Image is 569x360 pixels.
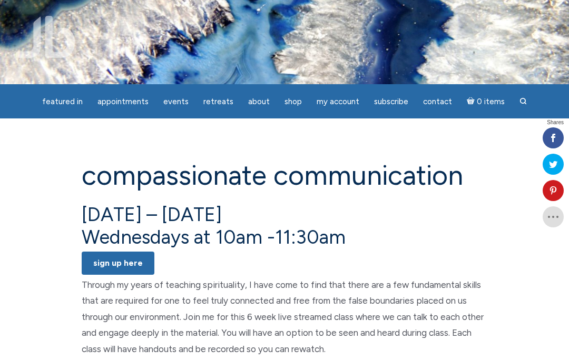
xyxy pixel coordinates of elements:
[91,92,155,112] a: Appointments
[82,161,487,191] h1: Compassionate Communication
[477,98,505,106] span: 0 items
[248,97,270,106] span: About
[368,92,415,112] a: Subscribe
[278,92,308,112] a: Shop
[97,97,149,106] span: Appointments
[42,97,83,106] span: featured in
[467,97,477,106] i: Cart
[310,92,366,112] a: My Account
[242,92,276,112] a: About
[163,97,189,106] span: Events
[423,97,452,106] span: Contact
[460,91,511,112] a: Cart0 items
[197,92,240,112] a: Retreats
[374,97,408,106] span: Subscribe
[203,97,233,106] span: Retreats
[82,252,154,275] a: SIGN UP HERE
[284,97,302,106] span: Shop
[317,97,359,106] span: My Account
[547,120,564,125] span: Shares
[36,92,89,112] a: featured in
[417,92,458,112] a: Contact
[82,203,487,274] h4: [DATE] – [DATE] Wednesdays at 10am -11:30am
[16,16,75,58] img: Jamie Butler. The Everyday Medium
[157,92,195,112] a: Events
[82,277,487,357] p: Through my years of teaching spirituality, I have come to find that there are a few fundamental s...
